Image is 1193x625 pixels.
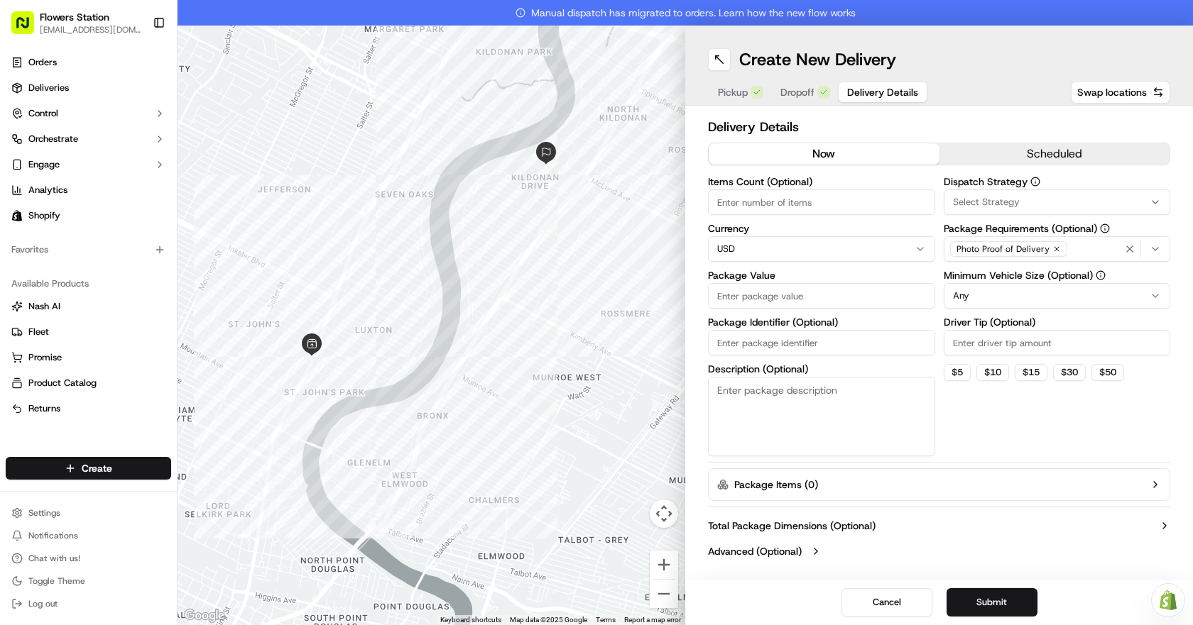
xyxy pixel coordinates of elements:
[1053,364,1086,381] button: $30
[976,364,1009,381] button: $10
[708,519,1170,533] button: Total Package Dimensions (Optional)
[28,530,78,541] span: Notifications
[6,153,171,176] button: Engage
[708,283,935,309] input: Enter package value
[11,300,165,313] a: Nash AI
[708,544,802,558] label: Advanced (Optional)
[944,330,1171,355] input: Enter driver tip amount
[82,461,112,475] span: Create
[708,270,935,280] label: Package Value
[241,140,258,157] button: Start new chat
[14,14,43,43] img: Nash
[6,503,171,523] button: Settings
[14,135,40,161] img: 1736555255976-a54dd68f-1ca7-489b-9aae-adbdc363a1c4
[734,477,818,492] label: Package Items ( 0 )
[1091,364,1124,381] button: $50
[6,6,147,40] button: Flowers Station[EMAIL_ADDRESS][DOMAIN_NAME]
[6,594,171,614] button: Log out
[6,372,171,394] button: Product Catalog
[28,377,97,389] span: Product Catalog
[28,184,67,197] span: Analytics
[440,615,501,625] button: Keyboard shortcuts
[947,588,1037,616] button: Submit
[780,85,815,99] span: Dropoff
[957,243,1050,255] span: Photo Proof of Delivery
[944,189,1171,215] button: Select Strategy
[6,548,171,568] button: Chat with us!
[944,317,1171,327] label: Driver Tip (Optional)
[6,204,171,227] a: Shopify
[40,24,141,35] button: [EMAIL_ADDRESS][DOMAIN_NAME]
[120,207,131,219] div: 💻
[100,240,172,251] a: Powered byPylon
[6,238,171,261] div: Favorites
[9,200,114,226] a: 📗Knowledge Base
[944,270,1171,280] label: Minimum Vehicle Size (Optional)
[944,364,971,381] button: $5
[650,551,678,579] button: Zoom in
[11,377,165,389] a: Product Catalog
[6,128,171,150] button: Orchestrate
[1096,270,1106,280] button: Minimum Vehicle Size (Optional)
[181,607,228,625] a: Open this area in Google Maps (opens a new window)
[6,272,171,295] div: Available Products
[944,223,1171,233] label: Package Requirements (Optional)
[40,10,109,24] button: Flowers Station
[48,150,180,161] div: We're available if you need us!
[1071,81,1170,104] button: Swap locations
[596,616,616,624] a: Terms (opens in new tab)
[28,158,60,171] span: Engage
[28,133,78,145] span: Orchestrate
[6,457,171,480] button: Create
[28,82,69,94] span: Deliveries
[28,107,58,120] span: Control
[6,179,171,201] a: Analytics
[708,330,935,355] input: Enter package identifier
[28,326,49,338] span: Fleet
[847,85,918,99] span: Delivery Details
[28,206,109,220] span: Knowledge Base
[6,102,171,125] button: Control
[134,206,228,220] span: API Documentation
[709,143,939,165] button: now
[28,575,85,587] span: Toggle Theme
[1015,364,1047,381] button: $15
[6,571,171,591] button: Toggle Theme
[141,240,172,251] span: Pylon
[37,92,256,106] input: Got a question? Start typing here...
[6,397,171,420] button: Returns
[28,553,80,564] span: Chat with us!
[6,526,171,546] button: Notifications
[6,346,171,369] button: Promise
[841,588,932,616] button: Cancel
[708,189,935,215] input: Enter number of items
[28,598,58,609] span: Log out
[6,295,171,318] button: Nash AI
[14,57,258,79] p: Welcome 👋
[1100,223,1110,233] button: Package Requirements (Optional)
[6,321,171,343] button: Fleet
[944,177,1171,187] label: Dispatch Strategy
[11,402,165,415] a: Returns
[28,209,60,222] span: Shopify
[28,300,60,313] span: Nash AI
[708,519,876,533] label: Total Package Dimensions (Optional)
[28,402,60,415] span: Returns
[708,544,1170,558] button: Advanced (Optional)
[708,317,935,327] label: Package Identifier (Optional)
[28,351,62,364] span: Promise
[11,351,165,364] a: Promise
[516,6,856,20] span: Manual dispatch has migrated to orders. Learn how the new flow works
[6,77,171,99] a: Deliveries
[28,56,57,69] span: Orders
[114,200,234,226] a: 💻API Documentation
[739,48,896,71] h1: Create New Delivery
[953,196,1020,209] span: Select Strategy
[650,499,678,528] button: Map camera controls
[708,223,935,233] label: Currency
[1077,85,1147,99] span: Swap locations
[650,580,678,608] button: Zoom out
[708,468,1170,501] button: Package Items (0)
[939,143,1170,165] button: scheduled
